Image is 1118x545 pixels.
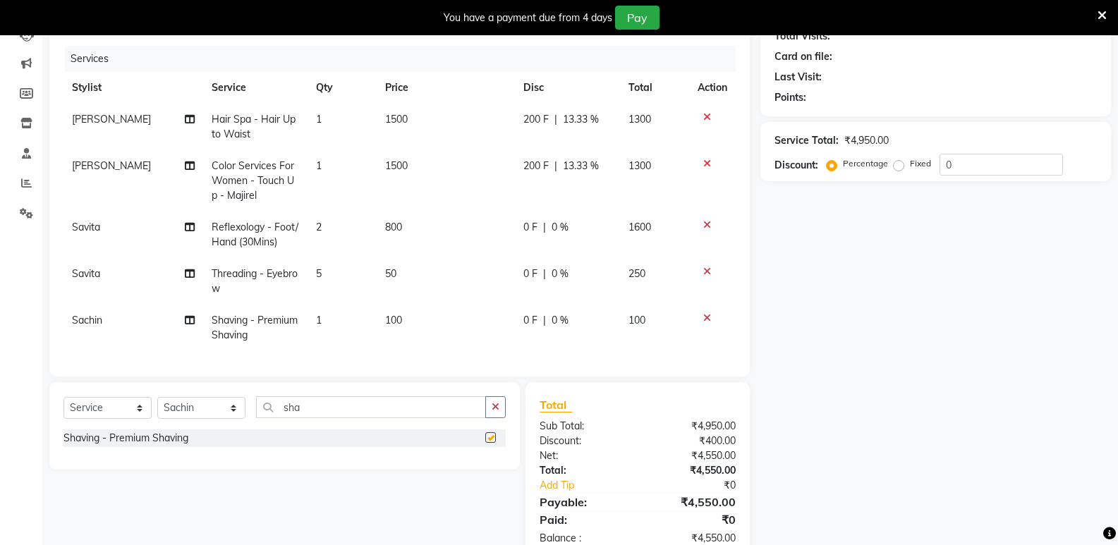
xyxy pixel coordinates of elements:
[385,314,402,326] span: 100
[523,112,549,127] span: 200 F
[689,72,736,104] th: Action
[774,29,830,44] div: Total Visits:
[63,431,188,446] div: Shaving - Premium Shaving
[523,220,537,235] span: 0 F
[65,46,746,72] div: Services
[540,398,572,412] span: Total
[72,113,151,125] span: [PERSON_NAME]
[385,159,408,172] span: 1500
[529,494,638,510] div: Payable:
[529,478,656,493] a: Add Tip
[638,463,746,478] div: ₹4,550.00
[515,72,620,104] th: Disc
[529,419,638,434] div: Sub Total:
[63,72,203,104] th: Stylist
[554,112,557,127] span: |
[543,313,546,328] span: |
[316,159,322,172] span: 1
[638,511,746,528] div: ₹0
[628,314,645,326] span: 100
[774,70,822,85] div: Last Visit:
[529,448,638,463] div: Net:
[552,313,569,328] span: 0 %
[72,221,100,233] span: Savita
[308,72,377,104] th: Qty
[656,478,746,493] div: ₹0
[72,267,100,280] span: Savita
[212,221,298,248] span: Reflexology - Foot/Hand (30Mins)
[523,267,537,281] span: 0 F
[212,159,294,202] span: Color Services For Women - Touch Up - Majirel
[638,494,746,510] div: ₹4,550.00
[774,90,806,105] div: Points:
[628,113,651,125] span: 1300
[638,419,746,434] div: ₹4,950.00
[385,267,396,280] span: 50
[774,158,818,173] div: Discount:
[212,267,298,295] span: Threading - Eyebrow
[563,159,599,173] span: 13.33 %
[563,112,599,127] span: 13.33 %
[529,463,638,478] div: Total:
[444,11,612,25] div: You have a payment due from 4 days
[543,220,546,235] span: |
[843,157,888,170] label: Percentage
[316,267,322,280] span: 5
[543,267,546,281] span: |
[628,221,651,233] span: 1600
[385,113,408,125] span: 1500
[316,314,322,326] span: 1
[256,396,486,418] input: Search or Scan
[620,72,690,104] th: Total
[385,221,402,233] span: 800
[212,113,296,140] span: Hair Spa - Hair Upto Waist
[774,133,839,148] div: Service Total:
[615,6,660,30] button: Pay
[628,267,645,280] span: 250
[72,159,151,172] span: [PERSON_NAME]
[774,49,832,64] div: Card on file:
[316,221,322,233] span: 2
[212,314,298,341] span: Shaving - Premium Shaving
[72,314,102,326] span: Sachin
[523,313,537,328] span: 0 F
[910,157,931,170] label: Fixed
[377,72,515,104] th: Price
[552,267,569,281] span: 0 %
[529,511,638,528] div: Paid:
[523,159,549,173] span: 200 F
[529,434,638,448] div: Discount:
[844,133,889,148] div: ₹4,950.00
[554,159,557,173] span: |
[628,159,651,172] span: 1300
[638,434,746,448] div: ₹400.00
[552,220,569,235] span: 0 %
[316,113,322,125] span: 1
[638,448,746,463] div: ₹4,550.00
[203,72,308,104] th: Service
